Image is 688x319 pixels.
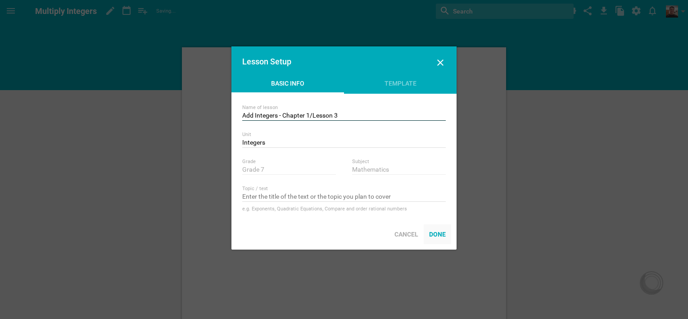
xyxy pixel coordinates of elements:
[242,112,446,121] input: e.g. Properties of magnetic substances
[344,79,457,92] div: Template
[231,79,344,94] div: Basic Info
[242,159,336,165] div: Grade
[424,224,451,244] div: Done
[352,166,446,175] input: e.g. Science
[242,166,336,175] input: e.g. Grade 7
[242,205,446,214] div: e.g. Exponents, Quadratic Equations, Compare and order rational numbers
[242,193,446,202] input: Enter the title of the text or the topic you plan to cover
[242,105,446,111] div: Name of lesson
[242,139,446,148] input: Search from your units or create a new one...
[352,159,446,165] div: Subject
[242,132,446,138] div: Unit
[389,224,424,244] div: Cancel
[242,57,425,66] div: Lesson Setup
[242,186,446,192] div: Topic / text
